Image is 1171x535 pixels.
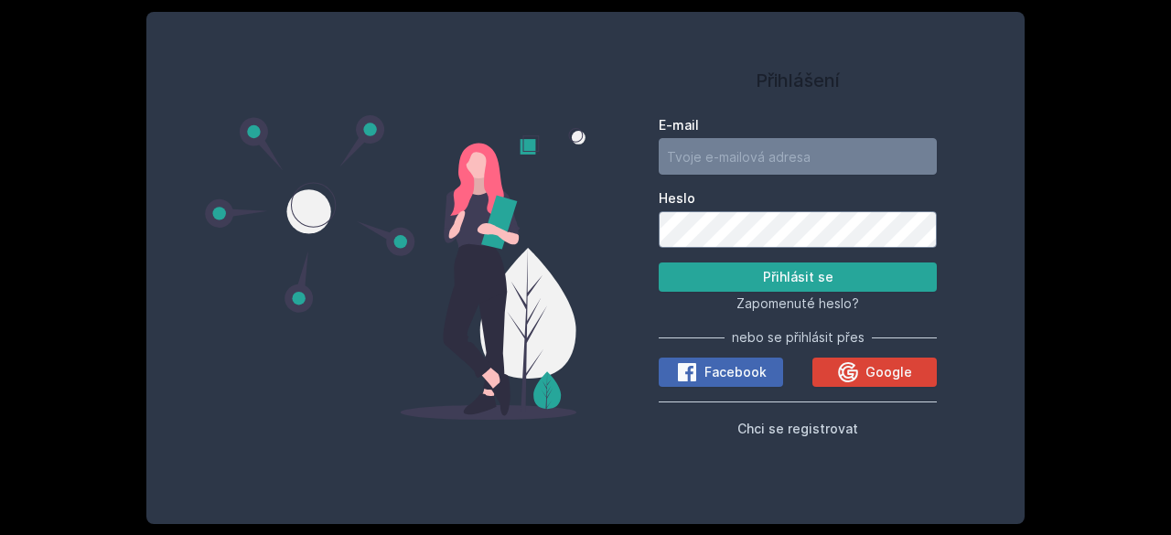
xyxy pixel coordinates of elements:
[659,358,783,387] button: Facebook
[659,189,937,208] label: Heslo
[736,295,859,311] span: Zapomenuté heslo?
[732,328,865,347] span: nebo se přihlásit přes
[737,417,858,439] button: Chci se registrovat
[737,421,858,436] span: Chci se registrovat
[704,363,767,381] span: Facebook
[865,363,912,381] span: Google
[659,138,937,175] input: Tvoje e-mailová adresa
[659,67,937,94] h1: Přihlášení
[659,116,937,134] label: E-mail
[659,262,937,292] button: Přihlásit se
[812,358,937,387] button: Google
